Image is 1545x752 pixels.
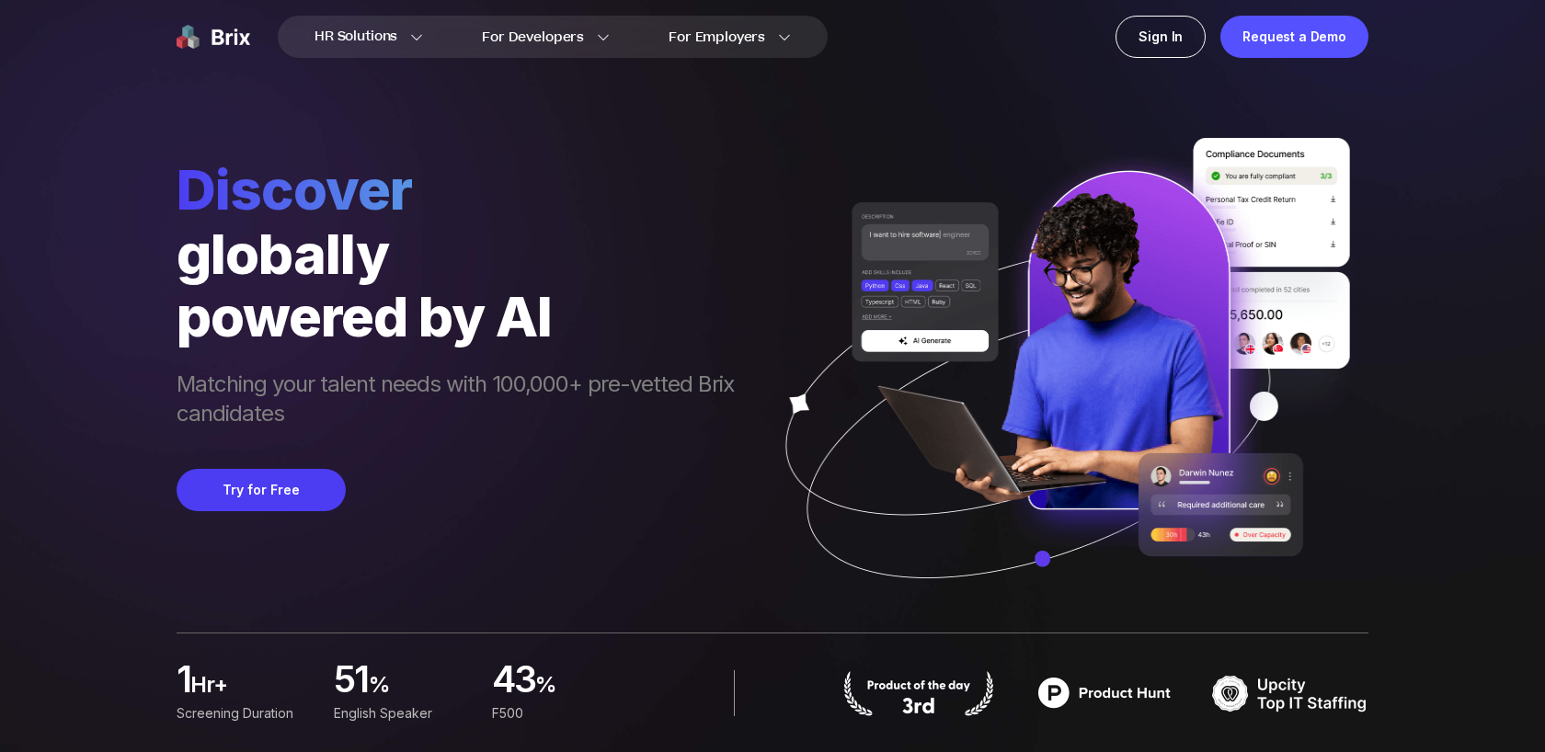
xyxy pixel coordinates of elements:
[190,670,312,707] span: hr+
[535,670,627,707] span: %
[669,28,765,47] span: For Employers
[334,703,469,724] div: English Speaker
[177,370,752,432] span: Matching your talent needs with 100,000+ pre-vetted Brix candidates
[1116,16,1206,58] a: Sign In
[177,156,752,222] span: Discover
[482,28,584,47] span: For Developers
[177,469,346,511] button: Try for Free
[1026,670,1183,716] img: product hunt badge
[177,663,190,700] span: 1
[369,670,470,707] span: %
[1212,670,1368,716] img: TOP IT STAFFING
[177,703,312,724] div: Screening duration
[492,703,627,724] div: F500
[177,285,752,348] div: powered by AI
[334,663,369,700] span: 51
[752,138,1368,632] img: ai generate
[841,670,997,716] img: product hunt badge
[315,22,397,51] span: HR Solutions
[177,222,752,285] div: globally
[1220,16,1368,58] a: Request a Demo
[492,663,536,700] span: 43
